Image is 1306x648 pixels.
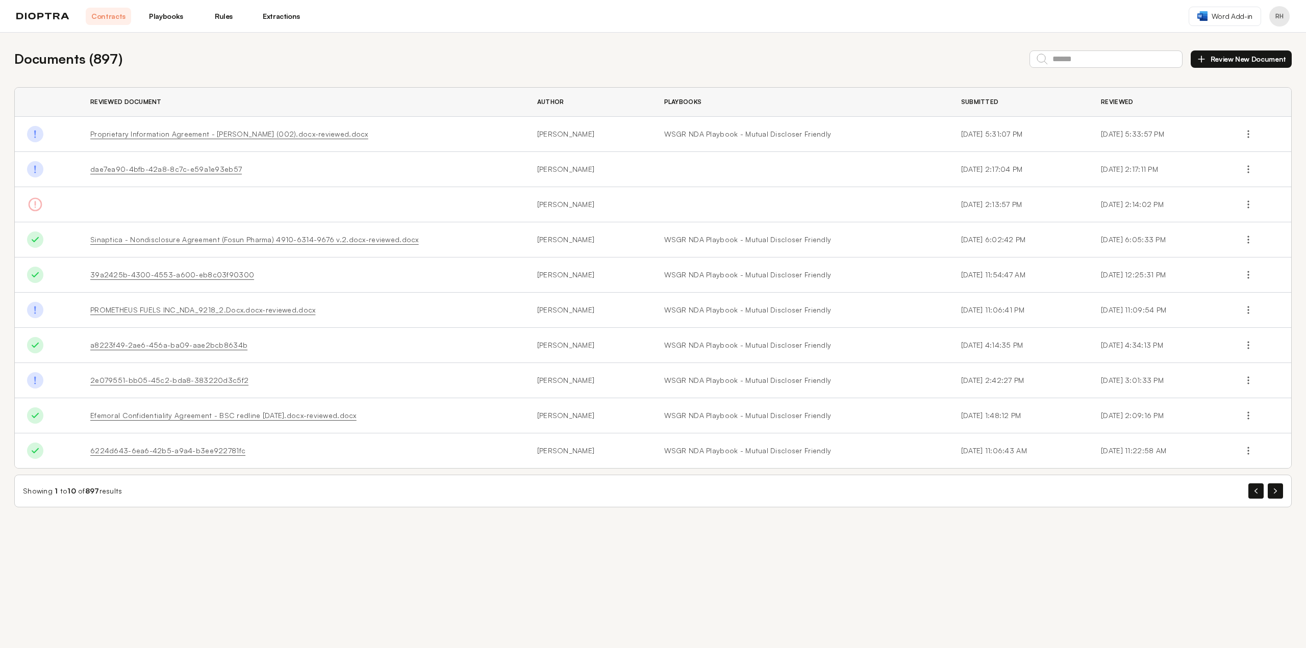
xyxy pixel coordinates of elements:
a: WSGR NDA Playbook - Mutual Discloser Friendly [664,375,937,385]
img: Done [27,267,43,283]
td: [DATE] 12:25:31 PM [1089,257,1228,293]
td: [DATE] 4:14:35 PM [949,328,1089,363]
td: [DATE] 2:42:27 PM [949,363,1089,398]
td: [DATE] 11:06:41 PM [949,293,1089,328]
td: [DATE] 2:13:57 PM [949,187,1089,222]
a: Efemoral Confidentiality Agreement - BSC redline [DATE].docx-reviewed.docx [90,411,357,420]
td: [DATE] 3:01:33 PM [1089,363,1228,398]
td: [DATE] 1:48:12 PM [949,398,1089,433]
a: Proprietary Information Agreement - [PERSON_NAME] (002).docx-reviewed.docx [90,129,368,138]
td: [DATE] 2:17:11 PM [1089,152,1228,187]
img: Done [27,407,43,424]
td: [DATE] 4:34:13 PM [1089,328,1228,363]
a: WSGR NDA Playbook - Mutual Discloser Friendly [664,305,937,315]
span: 1 [55,486,58,495]
img: Done [27,443,43,459]
img: Done [27,161,43,177]
a: Playbooks [143,8,189,25]
a: WSGR NDA Playbook - Mutual Discloser Friendly [664,129,937,139]
td: [PERSON_NAME] [525,398,652,433]
td: [DATE] 11:06:43 AM [949,433,1089,469]
span: Word Add-in [1212,11,1252,21]
a: Extractions [259,8,304,25]
a: Contracts [86,8,131,25]
a: 39a2425b-4300-4553-a600-eb8c03f90300 [90,270,254,279]
img: Done [27,231,43,248]
td: [PERSON_NAME] [525,363,652,398]
span: 897 [85,486,99,495]
a: WSGR NDA Playbook - Mutual Discloser Friendly [664,235,937,245]
th: Author [525,88,652,117]
img: Done [27,126,43,142]
td: [PERSON_NAME] [525,152,652,187]
td: [DATE] 11:22:58 AM [1089,433,1228,469]
td: [PERSON_NAME] [525,433,652,469]
a: PROMETHEUS FUELS INC_NDA_9218_2.Docx.docx-reviewed.docx [90,305,315,314]
button: Previous [1248,483,1264,499]
td: [PERSON_NAME] [525,187,652,222]
button: Profile menu [1269,6,1290,27]
a: Sinaptica - Nondisclosure Agreement (Fosun Pharma) 4910-6314-9676 v.2.docx-reviewed.docx [90,235,419,244]
button: Review New Document [1191,50,1292,68]
a: dae7ea90-4bfb-42a8-8c7c-e59a1e93eb57 [90,165,242,173]
td: [PERSON_NAME] [525,117,652,152]
td: [DATE] 6:02:42 PM [949,222,1089,257]
td: [PERSON_NAME] [525,293,652,328]
td: [DATE] 11:09:54 PM [1089,293,1228,328]
a: WSGR NDA Playbook - Mutual Discloser Friendly [664,270,937,280]
a: WSGR NDA Playbook - Mutual Discloser Friendly [664,410,937,421]
img: Done [27,372,43,388]
button: Next [1268,483,1283,499]
th: Reviewed Document [78,88,525,117]
td: [DATE] 5:33:57 PM [1089,117,1228,152]
img: Done [27,337,43,353]
td: [DATE] 2:14:02 PM [1089,187,1228,222]
span: 10 [67,486,76,495]
td: [PERSON_NAME] [525,328,652,363]
a: WSGR NDA Playbook - Mutual Discloser Friendly [664,446,937,456]
th: Submitted [949,88,1089,117]
td: [PERSON_NAME] [525,222,652,257]
div: Showing to of results [23,486,122,496]
td: [DATE] 11:54:47 AM [949,257,1089,293]
th: Reviewed [1089,88,1228,117]
a: WSGR NDA Playbook - Mutual Discloser Friendly [664,340,937,350]
a: 2e079551-bb05-45c2-bda8-383220d3c5f2 [90,376,248,384]
td: [DATE] 2:09:16 PM [1089,398,1228,433]
td: [DATE] 6:05:33 PM [1089,222,1228,257]
img: logo [16,13,69,20]
a: 6224d643-6ea6-42b5-a9a4-b3ee922781fc [90,446,245,455]
a: Word Add-in [1189,7,1261,26]
a: Rules [201,8,246,25]
td: [DATE] 5:31:07 PM [949,117,1089,152]
img: Done [27,302,43,318]
a: a8223f49-2ae6-456a-ba09-aae2bcb8634b [90,341,247,349]
img: word [1197,11,1208,21]
td: [DATE] 2:17:04 PM [949,152,1089,187]
td: [PERSON_NAME] [525,257,652,293]
th: Playbooks [652,88,949,117]
h2: Documents ( 897 ) [14,49,122,69]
